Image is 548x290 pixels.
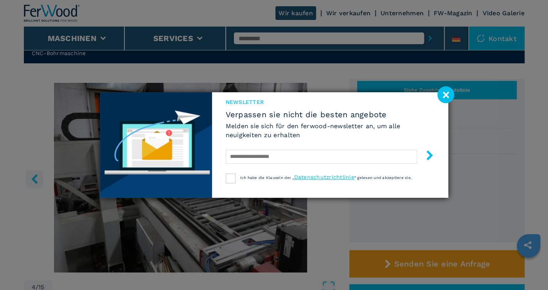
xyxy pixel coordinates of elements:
[294,174,354,180] a: Datenschutzrichtlinie
[417,147,435,166] button: submit-button
[100,92,212,198] img: Newsletter image
[226,98,435,106] span: Newsletter
[226,110,435,119] span: Verpassen sie nicht die besten angebote
[226,122,435,140] h6: Melden sie sich für den ferwood-newsletter an, um alle neuigkeiten zu erhalten
[354,175,412,180] span: “ gelesen und akzeptiere sie.
[240,175,294,180] span: Ich habe die Klauseln der „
